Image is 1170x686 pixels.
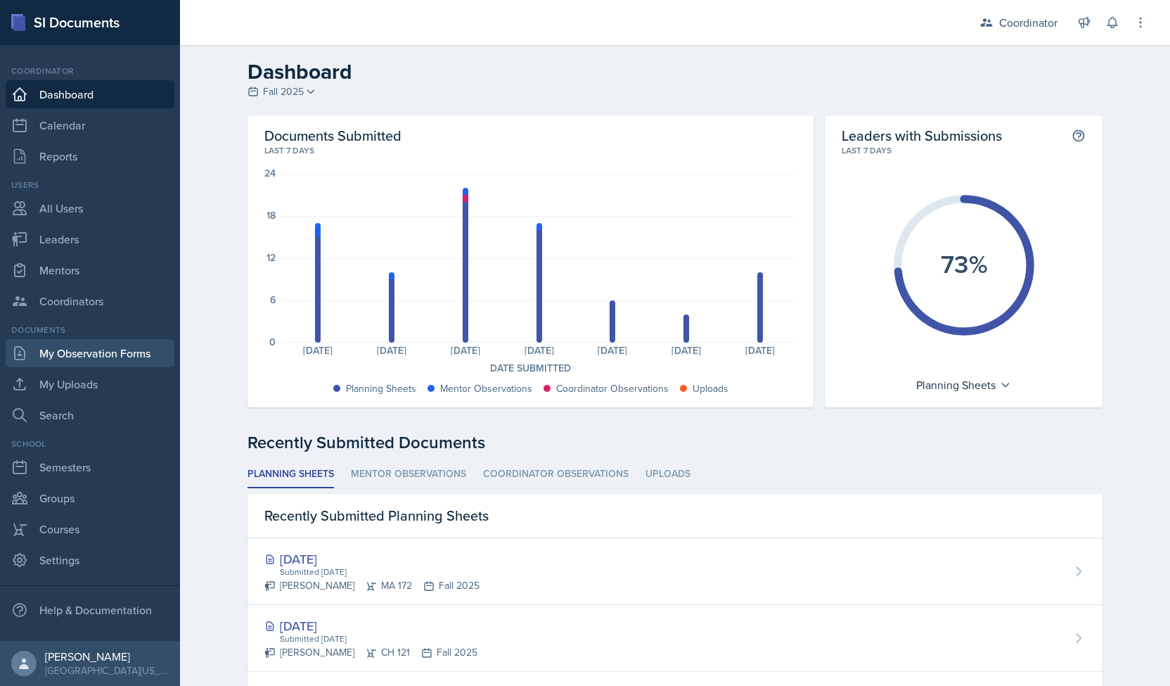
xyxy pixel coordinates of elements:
[842,144,1086,157] div: Last 7 days
[999,14,1057,31] div: Coordinator
[650,345,724,355] div: [DATE]
[264,168,276,178] div: 24
[6,111,174,139] a: Calendar
[6,287,174,315] a: Coordinators
[6,484,174,512] a: Groups
[247,461,334,488] li: Planning Sheets
[6,142,174,170] a: Reports
[45,649,169,663] div: [PERSON_NAME]
[502,345,576,355] div: [DATE]
[6,370,174,398] a: My Uploads
[6,80,174,108] a: Dashboard
[429,345,503,355] div: [DATE]
[264,616,477,635] div: [DATE]
[264,361,797,376] div: Date Submitted
[440,381,532,396] div: Mentor Observations
[724,345,797,355] div: [DATE]
[247,494,1102,538] div: Recently Submitted Planning Sheets
[270,295,276,305] div: 6
[355,345,429,355] div: [DATE]
[269,337,276,347] div: 0
[247,538,1102,605] a: [DATE] Submitted [DATE] [PERSON_NAME]MA 172Fall 2025
[6,225,174,253] a: Leaders
[6,65,174,77] div: Coordinator
[6,324,174,336] div: Documents
[264,578,480,593] div: [PERSON_NAME] MA 172 Fall 2025
[264,127,797,144] h2: Documents Submitted
[842,127,1002,144] h2: Leaders with Submissions
[351,461,466,488] li: Mentor Observations
[247,59,1102,84] h2: Dashboard
[909,374,1018,396] div: Planning Sheets
[556,381,669,396] div: Coordinator Observations
[6,256,174,284] a: Mentors
[645,461,690,488] li: Uploads
[6,194,174,222] a: All Users
[45,663,169,678] div: [GEOGRAPHIC_DATA][US_STATE] in [GEOGRAPHIC_DATA]
[247,605,1102,672] a: [DATE] Submitted [DATE] [PERSON_NAME]CH 121Fall 2025
[278,633,477,645] div: Submitted [DATE]
[281,345,355,355] div: [DATE]
[264,144,797,157] div: Last 7 days
[264,645,477,660] div: [PERSON_NAME] CH 121 Fall 2025
[263,84,304,99] span: Fall 2025
[266,210,276,220] div: 18
[6,339,174,367] a: My Observation Forms
[6,438,174,450] div: School
[6,401,174,429] a: Search
[278,566,480,578] div: Submitted [DATE]
[264,550,480,569] div: [DATE]
[266,253,276,262] div: 12
[6,179,174,191] div: Users
[6,596,174,624] div: Help & Documentation
[576,345,650,355] div: [DATE]
[940,246,987,282] text: 73%
[693,381,728,396] div: Uploads
[247,430,1102,455] div: Recently Submitted Documents
[483,461,629,488] li: Coordinator Observations
[6,515,174,543] a: Courses
[6,453,174,481] a: Semesters
[346,381,416,396] div: Planning Sheets
[6,546,174,574] a: Settings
